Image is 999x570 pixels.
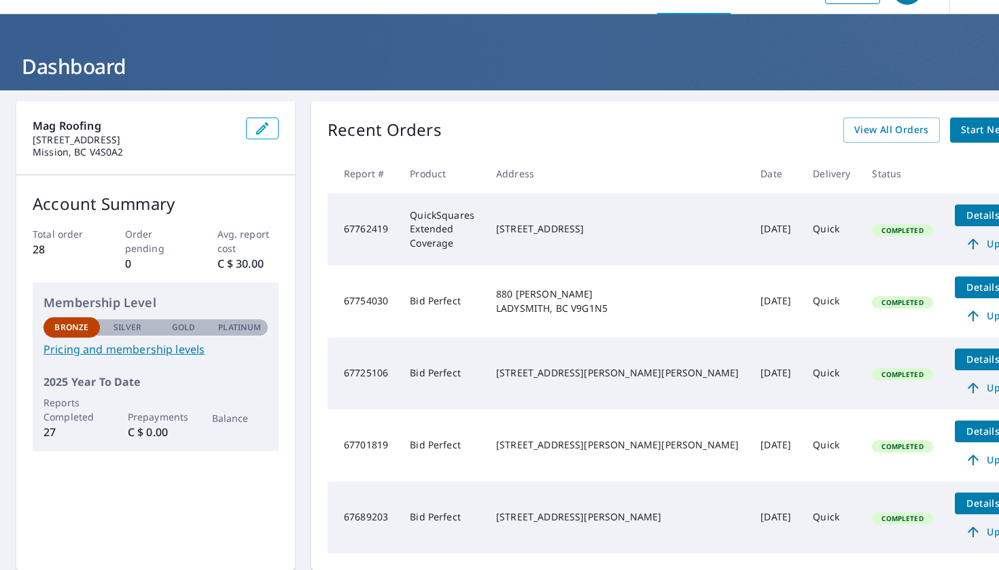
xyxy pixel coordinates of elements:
p: 2025 Year To Date [43,374,268,390]
p: Bronze [54,321,88,334]
td: [DATE] [750,266,802,338]
span: Completed [873,514,931,523]
p: Prepayments [128,410,184,424]
th: Date [750,154,802,194]
p: Account Summary [33,192,279,216]
td: [DATE] [750,482,802,554]
p: Membership Level [43,293,268,312]
td: Quick [802,482,861,554]
p: Mission, BC V4S0A2 [33,146,235,158]
td: 67689203 [328,482,399,554]
td: Quick [802,410,861,482]
p: [STREET_ADDRESS] [33,134,235,146]
p: Balance [212,411,268,425]
p: Recent Orders [328,118,442,143]
div: [STREET_ADDRESS][PERSON_NAME][PERSON_NAME] [496,438,739,452]
span: Completed [873,442,931,451]
div: [STREET_ADDRESS][PERSON_NAME][PERSON_NAME] [496,366,739,380]
p: Avg. report cost [217,227,279,255]
p: 27 [43,424,100,440]
td: 67725106 [328,338,399,410]
div: 880 [PERSON_NAME] LADYSMITH, BC V9G1N5 [496,287,739,315]
p: C $ 30.00 [217,255,279,272]
span: View All Orders [854,122,929,139]
td: Quick [802,338,861,410]
a: View All Orders [843,118,940,143]
div: [STREET_ADDRESS] [496,222,739,236]
th: Address [485,154,750,194]
td: QuickSquares Extended Coverage [399,194,485,266]
td: 67762419 [328,194,399,266]
td: 67754030 [328,266,399,338]
td: [DATE] [750,410,802,482]
p: Gold [172,321,195,334]
p: 28 [33,241,94,257]
td: Bid Perfect [399,338,485,410]
span: Completed [873,226,931,235]
p: Order pending [125,227,187,255]
td: [DATE] [750,338,802,410]
p: Total order [33,227,94,241]
p: 0 [125,255,187,272]
td: Bid Perfect [399,266,485,338]
th: Status [861,154,943,194]
p: Reports Completed [43,395,100,424]
td: [DATE] [750,194,802,266]
th: Product [399,154,485,194]
td: Quick [802,266,861,338]
p: Platinum [218,321,261,334]
td: Quick [802,194,861,266]
th: Delivery [802,154,861,194]
td: Bid Perfect [399,410,485,482]
p: C $ 0.00 [128,424,184,440]
th: Report # [328,154,399,194]
p: Silver [113,321,142,334]
td: Bid Perfect [399,482,485,554]
p: Mag Roofing [33,118,235,134]
td: 67701819 [328,410,399,482]
a: Pricing and membership levels [43,341,268,357]
span: Completed [873,370,931,379]
h1: Dashboard [16,52,983,80]
div: [STREET_ADDRESS][PERSON_NAME] [496,510,739,524]
span: Completed [873,298,931,307]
